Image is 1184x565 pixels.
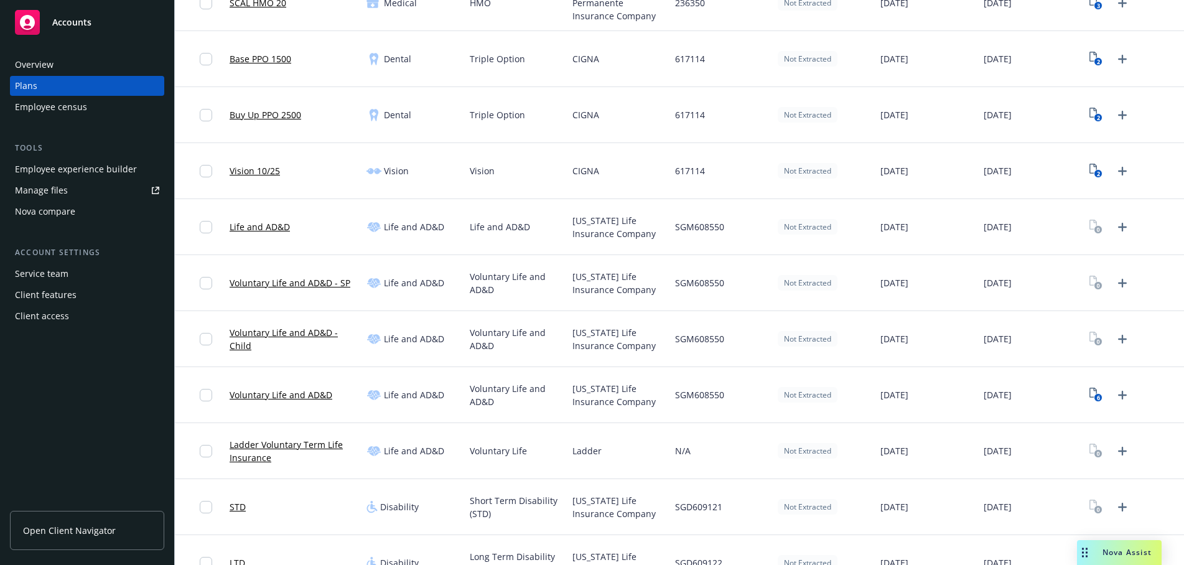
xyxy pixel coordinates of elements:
div: Tools [10,142,164,154]
span: Dental [384,108,411,121]
input: Toggle Row Selected [200,501,212,513]
a: View Plan Documents [1086,329,1106,349]
a: Accounts [10,5,164,40]
span: Voluntary Life [470,444,527,457]
span: [US_STATE] Life Insurance Company [572,214,665,240]
span: Short Term Disability (STD) [470,494,562,520]
span: [DATE] [880,444,908,457]
button: Nova Assist [1077,540,1162,565]
div: Drag to move [1077,540,1093,565]
input: Toggle Row Selected [200,445,212,457]
input: Toggle Row Selected [200,221,212,233]
div: Account settings [10,246,164,259]
a: Employee census [10,97,164,117]
a: View Plan Documents [1086,217,1106,237]
div: Not Extracted [778,443,837,459]
div: Plans [15,76,37,96]
a: Overview [10,55,164,75]
div: Employee experience builder [15,159,137,179]
span: CIGNA [572,52,599,65]
span: 617114 [675,164,705,177]
span: Voluntary Life and AD&D [470,270,562,296]
span: Vision [470,164,495,177]
span: Nova Assist [1102,547,1152,558]
a: Manage files [10,180,164,200]
a: View Plan Documents [1086,273,1106,293]
span: Triple Option [470,108,525,121]
span: [DATE] [880,276,908,289]
span: Life and AD&D [384,332,444,345]
a: Upload Plan Documents [1112,329,1132,349]
text: 6 [1097,394,1100,402]
input: Toggle Row Selected [200,333,212,345]
span: Accounts [52,17,91,27]
a: Nova compare [10,202,164,222]
span: Open Client Navigator [23,524,116,537]
span: [DATE] [984,220,1012,233]
span: Life and AD&D [384,276,444,289]
span: Dental [384,52,411,65]
span: [DATE] [880,500,908,513]
span: SGM608550 [675,332,724,345]
a: Vision 10/25 [230,164,280,177]
input: Toggle Row Selected [200,389,212,401]
a: Client access [10,306,164,326]
a: View Plan Documents [1086,497,1106,517]
div: Client features [15,285,77,305]
span: CIGNA [572,164,599,177]
span: [DATE] [984,52,1012,65]
input: Toggle Row Selected [200,53,212,65]
span: CIGNA [572,108,599,121]
a: Employee experience builder [10,159,164,179]
a: Upload Plan Documents [1112,49,1132,69]
div: Not Extracted [778,107,837,123]
span: [DATE] [880,52,908,65]
span: [DATE] [984,388,1012,401]
span: [US_STATE] Life Insurance Company [572,382,665,408]
a: View Plan Documents [1086,161,1106,181]
span: SGM608550 [675,220,724,233]
span: [DATE] [880,388,908,401]
a: View Plan Documents [1086,385,1106,405]
input: Toggle Row Selected [200,165,212,177]
div: Not Extracted [778,219,837,235]
span: [US_STATE] Life Insurance Company [572,326,665,352]
span: [DATE] [984,444,1012,457]
span: Life and AD&D [384,444,444,457]
a: Buy Up PPO 2500 [230,108,301,121]
span: [DATE] [984,332,1012,345]
span: Voluntary Life and AD&D [470,326,562,352]
a: Base PPO 1500 [230,52,291,65]
text: 3 [1097,2,1100,10]
span: [DATE] [984,500,1012,513]
span: Life and AD&D [384,220,444,233]
a: Upload Plan Documents [1112,385,1132,405]
span: [DATE] [880,332,908,345]
a: Upload Plan Documents [1112,497,1132,517]
div: Service team [15,264,68,284]
span: Vision [384,164,409,177]
a: Upload Plan Documents [1112,273,1132,293]
a: Upload Plan Documents [1112,217,1132,237]
text: 2 [1097,58,1100,66]
span: N/A [675,444,691,457]
span: [US_STATE] Life Insurance Company [572,494,665,520]
div: Not Extracted [778,331,837,347]
a: View Plan Documents [1086,105,1106,125]
a: Service team [10,264,164,284]
a: Voluntary Life and AD&D - SP [230,276,350,289]
span: SGM608550 [675,276,724,289]
span: Ladder [572,444,602,457]
div: Client access [15,306,69,326]
a: View Plan Documents [1086,441,1106,461]
div: Overview [15,55,54,75]
span: 617114 [675,52,705,65]
span: [DATE] [984,276,1012,289]
div: Not Extracted [778,275,837,291]
div: Employee census [15,97,87,117]
div: Manage files [15,180,68,200]
div: Not Extracted [778,163,837,179]
span: Voluntary Life and AD&D [470,382,562,408]
div: Not Extracted [778,51,837,67]
input: Toggle Row Selected [200,277,212,289]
